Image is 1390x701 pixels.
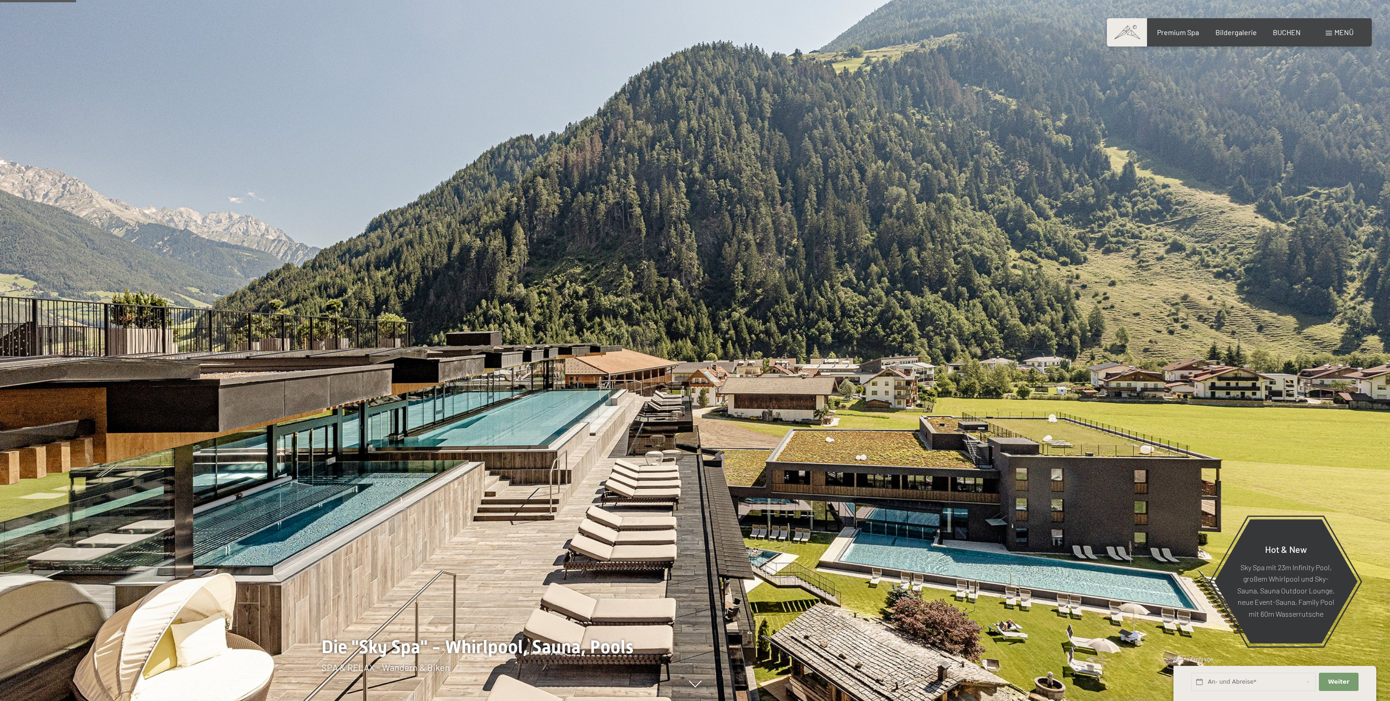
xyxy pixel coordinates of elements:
[1215,28,1257,36] a: Bildergalerie
[1214,519,1358,644] a: Hot & New Sky Spa mit 23m Infinity Pool, großem Whirlpool und Sky-Sauna, Sauna Outdoor Lounge, ne...
[1334,28,1354,36] span: Menü
[1273,28,1301,36] a: BUCHEN
[1265,543,1307,554] span: Hot & New
[1328,678,1349,686] span: Weiter
[1173,655,1213,663] span: Schnellanfrage
[1157,28,1199,36] a: Premium Spa
[1236,561,1335,619] p: Sky Spa mit 23m Infinity Pool, großem Whirlpool und Sky-Sauna, Sauna Outdoor Lounge, neue Event-S...
[1319,673,1358,691] button: Weiter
